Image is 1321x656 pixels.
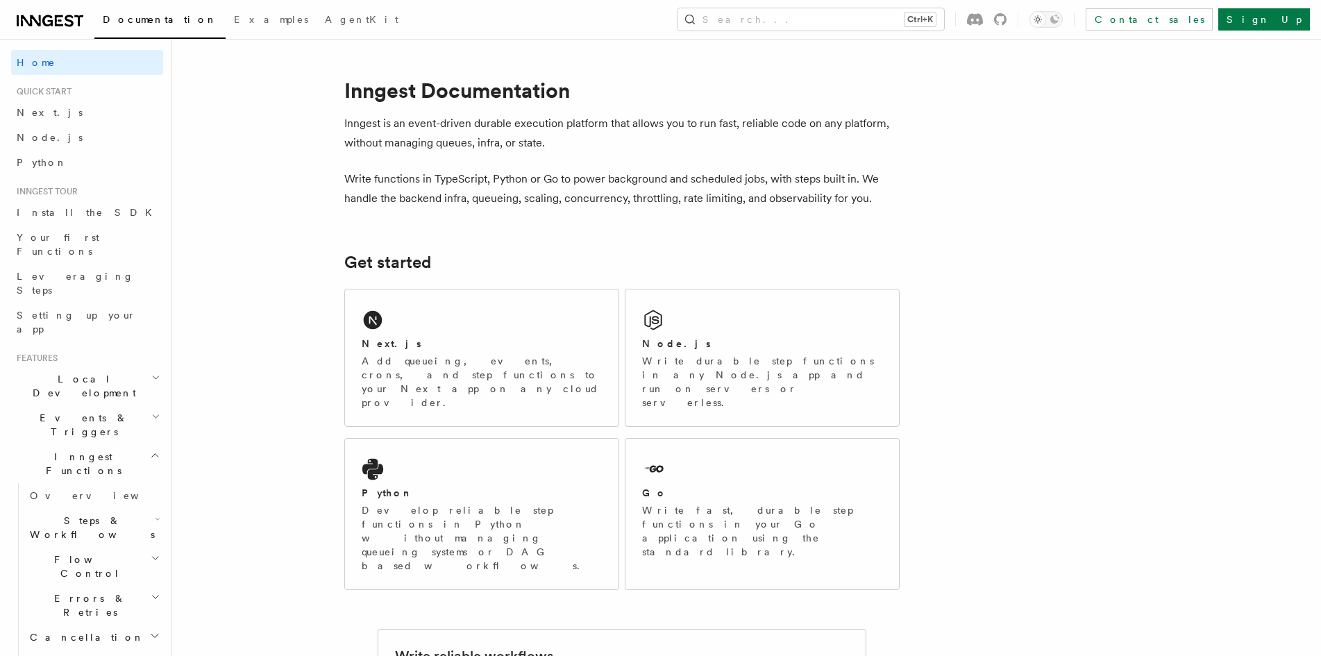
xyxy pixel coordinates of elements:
[11,450,150,478] span: Inngest Functions
[24,553,151,580] span: Flow Control
[17,271,134,296] span: Leveraging Steps
[642,354,882,410] p: Write durable step functions in any Node.js app and run on servers or serverless.
[226,4,317,37] a: Examples
[625,289,900,427] a: Node.jsWrite durable step functions in any Node.js app and run on servers or serverless.
[17,232,99,257] span: Your first Functions
[17,132,83,143] span: Node.js
[24,625,163,650] button: Cancellation
[11,411,151,439] span: Events & Triggers
[24,586,163,625] button: Errors & Retries
[11,50,163,75] a: Home
[642,503,882,559] p: Write fast, durable step functions in your Go application using the standard library.
[344,289,619,427] a: Next.jsAdd queueing, events, crons, and step functions to your Next app on any cloud provider.
[24,547,163,586] button: Flow Control
[24,514,155,541] span: Steps & Workflows
[24,591,151,619] span: Errors & Retries
[642,486,667,500] h2: Go
[904,12,936,26] kbd: Ctrl+K
[11,200,163,225] a: Install the SDK
[1218,8,1310,31] a: Sign Up
[344,169,900,208] p: Write functions in TypeScript, Python or Go to power background and scheduled jobs, with steps bu...
[11,303,163,342] a: Setting up your app
[362,354,602,410] p: Add queueing, events, crons, and step functions to your Next app on any cloud provider.
[1029,11,1063,28] button: Toggle dark mode
[17,310,136,335] span: Setting up your app
[11,353,58,364] span: Features
[11,367,163,405] button: Local Development
[24,483,163,508] a: Overview
[11,186,78,197] span: Inngest tour
[11,264,163,303] a: Leveraging Steps
[11,125,163,150] a: Node.js
[24,508,163,547] button: Steps & Workflows
[362,486,413,500] h2: Python
[17,56,56,69] span: Home
[11,444,163,483] button: Inngest Functions
[11,150,163,175] a: Python
[344,438,619,590] a: PythonDevelop reliable step functions in Python without managing queueing systems or DAG based wo...
[344,253,431,272] a: Get started
[30,490,173,501] span: Overview
[94,4,226,39] a: Documentation
[344,78,900,103] h1: Inngest Documentation
[625,438,900,590] a: GoWrite fast, durable step functions in your Go application using the standard library.
[642,337,711,351] h2: Node.js
[11,86,71,97] span: Quick start
[17,157,67,168] span: Python
[11,405,163,444] button: Events & Triggers
[103,14,217,25] span: Documentation
[11,372,151,400] span: Local Development
[362,337,421,351] h2: Next.js
[678,8,944,31] button: Search...Ctrl+K
[11,225,163,264] a: Your first Functions
[11,100,163,125] a: Next.js
[325,14,398,25] span: AgentKit
[317,4,407,37] a: AgentKit
[1086,8,1213,31] a: Contact sales
[234,14,308,25] span: Examples
[362,503,602,573] p: Develop reliable step functions in Python without managing queueing systems or DAG based workflows.
[344,114,900,153] p: Inngest is an event-driven durable execution platform that allows you to run fast, reliable code ...
[17,207,160,218] span: Install the SDK
[17,107,83,118] span: Next.js
[24,630,144,644] span: Cancellation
